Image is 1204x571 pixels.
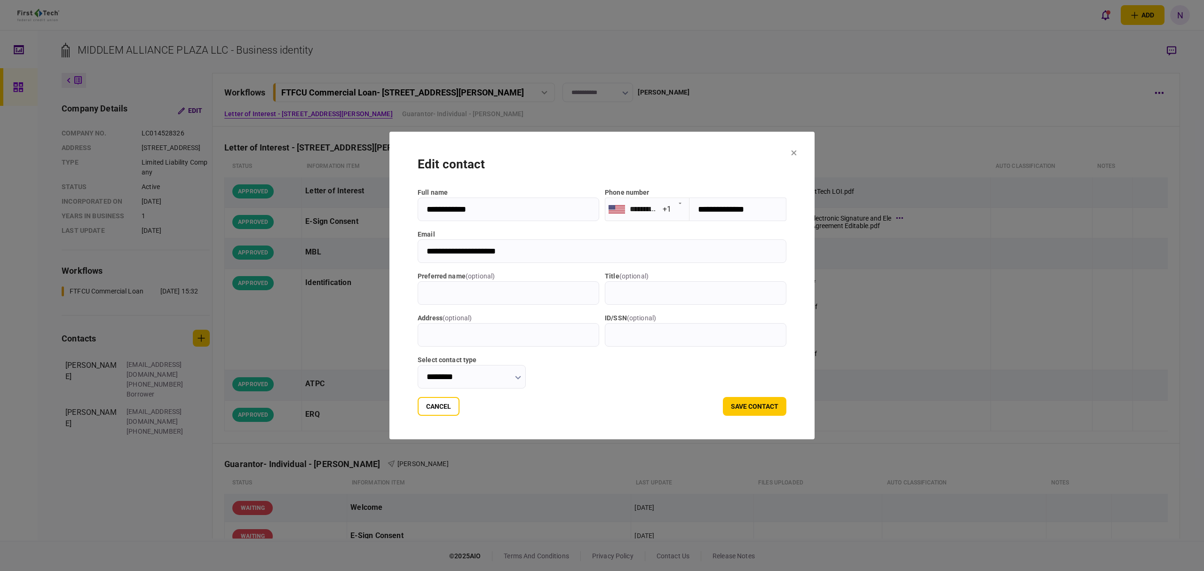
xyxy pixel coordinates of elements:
[605,323,786,347] input: ID/SSN
[418,239,786,263] input: email
[418,365,526,389] input: Select contact type
[605,281,786,305] input: title
[418,397,459,416] button: Cancel
[418,313,599,323] label: address
[418,355,526,365] label: Select contact type
[663,204,671,214] div: +1
[605,313,786,323] label: ID/SSN
[418,230,786,239] label: email
[466,272,495,280] span: ( optional )
[418,323,599,347] input: address
[418,271,599,281] label: Preferred name
[418,281,599,305] input: Preferred name
[723,397,786,416] button: save contact
[609,205,625,214] img: us
[619,272,649,280] span: ( optional )
[418,155,786,174] div: edit contact
[605,189,650,196] label: Phone number
[673,196,687,209] button: Open
[418,188,599,198] label: full name
[418,198,599,221] input: full name
[443,314,472,322] span: ( optional )
[605,271,786,281] label: title
[627,314,656,322] span: ( optional )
